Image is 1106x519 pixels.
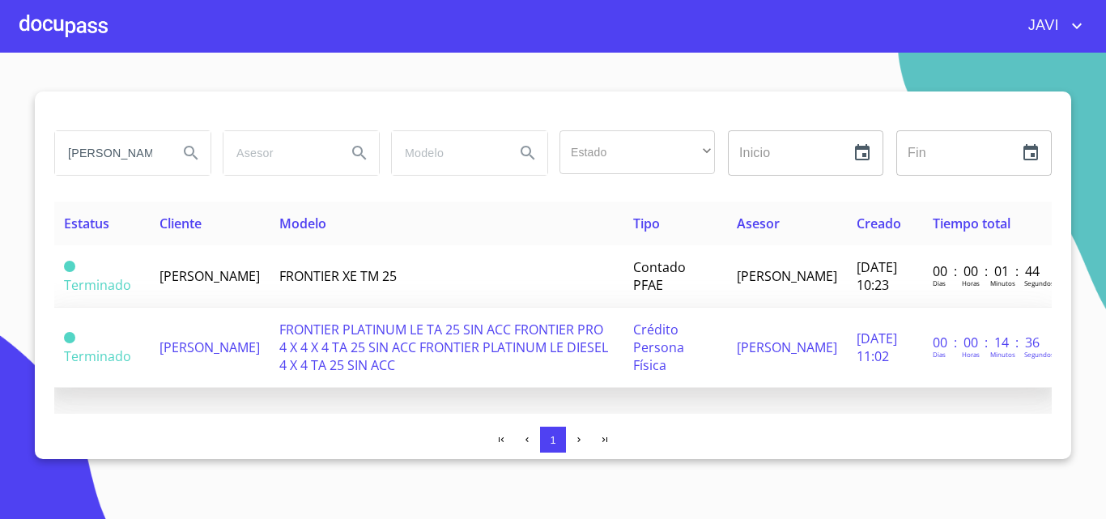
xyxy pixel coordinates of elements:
[160,267,260,285] span: [PERSON_NAME]
[857,258,897,294] span: [DATE] 10:23
[64,215,109,232] span: Estatus
[223,131,334,175] input: search
[55,131,165,175] input: search
[559,130,715,174] div: ​
[1016,13,1067,39] span: JAVI
[933,350,946,359] p: Dias
[857,330,897,365] span: [DATE] 11:02
[1024,350,1054,359] p: Segundos
[633,215,660,232] span: Tipo
[508,134,547,172] button: Search
[633,321,684,374] span: Crédito Persona Física
[737,267,837,285] span: [PERSON_NAME]
[1016,13,1087,39] button: account of current user
[1024,279,1054,287] p: Segundos
[279,215,326,232] span: Modelo
[392,131,502,175] input: search
[64,347,131,365] span: Terminado
[933,262,1042,280] p: 00 : 00 : 01 : 44
[962,350,980,359] p: Horas
[633,258,686,294] span: Contado PFAE
[160,338,260,356] span: [PERSON_NAME]
[933,334,1042,351] p: 00 : 00 : 14 : 36
[933,215,1010,232] span: Tiempo total
[64,332,75,343] span: Terminado
[64,261,75,272] span: Terminado
[737,215,780,232] span: Asesor
[160,215,202,232] span: Cliente
[279,321,608,374] span: FRONTIER PLATINUM LE TA 25 SIN ACC FRONTIER PRO 4 X 4 X 4 TA 25 SIN ACC FRONTIER PLATINUM LE DIES...
[279,267,397,285] span: FRONTIER XE TM 25
[340,134,379,172] button: Search
[737,338,837,356] span: [PERSON_NAME]
[990,279,1015,287] p: Minutos
[550,434,555,446] span: 1
[540,427,566,453] button: 1
[172,134,211,172] button: Search
[857,215,901,232] span: Creado
[962,279,980,287] p: Horas
[933,279,946,287] p: Dias
[990,350,1015,359] p: Minutos
[64,276,131,294] span: Terminado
